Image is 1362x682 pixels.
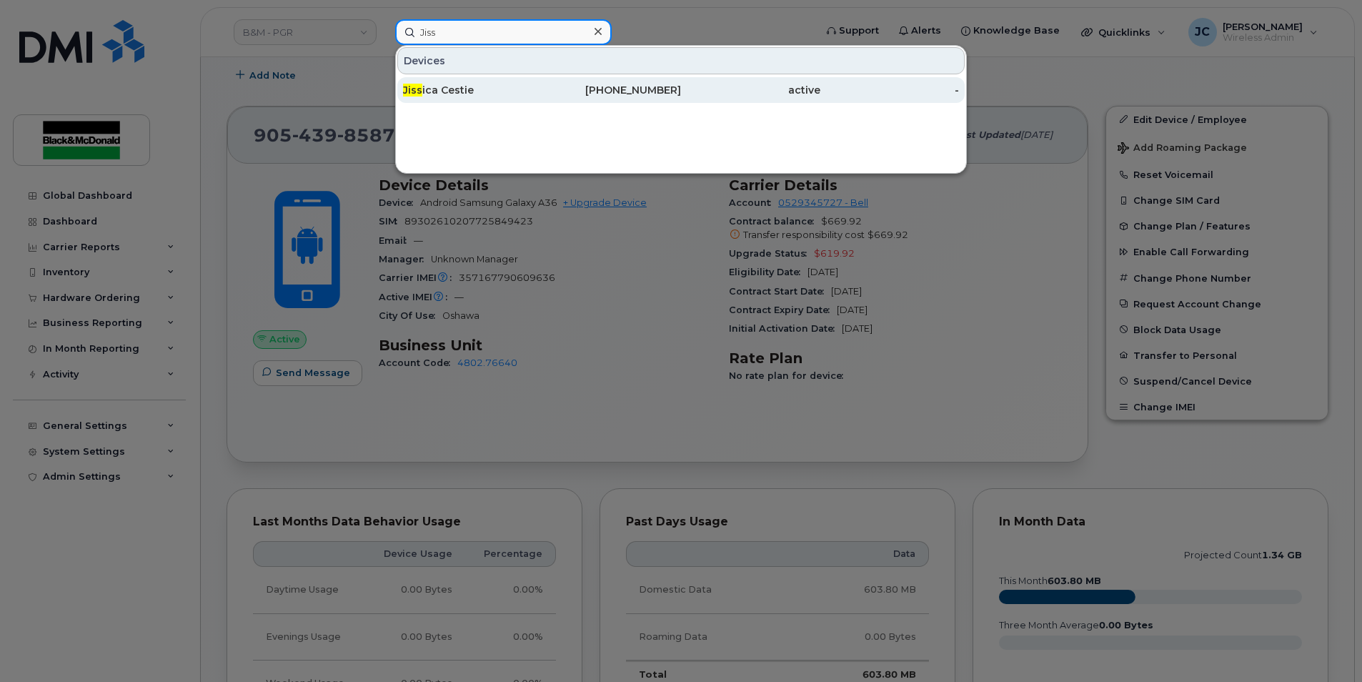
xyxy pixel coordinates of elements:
[397,77,965,103] a: Jissica Cestie[PHONE_NUMBER]active-
[820,83,960,97] div: -
[542,83,682,97] div: [PHONE_NUMBER]
[403,84,422,97] span: Jiss
[403,83,542,97] div: ica Cestie
[397,47,965,74] div: Devices
[681,83,820,97] div: active
[395,19,612,45] input: Find something...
